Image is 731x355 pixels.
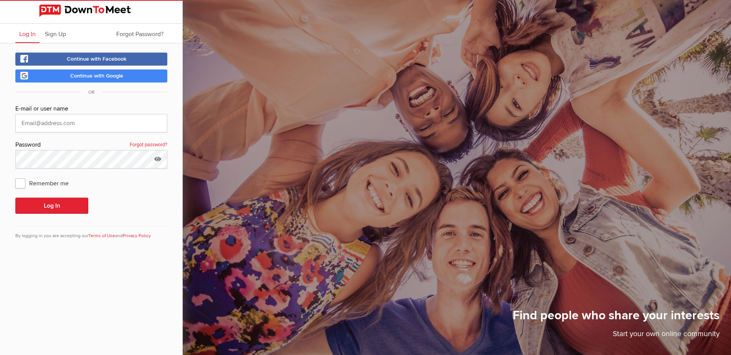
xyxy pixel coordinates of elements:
[15,176,76,190] span: Remember me
[15,24,40,43] a: Log In
[67,56,127,62] span: Continue with Facebook
[123,233,151,239] a: Privacy Policy
[15,104,167,114] div: E-mail or user name
[112,24,167,43] a: Forgot Password?
[15,226,167,239] div: By logging in you are accepting our and
[15,69,167,83] a: Continue with Google
[19,30,36,38] span: Log In
[513,329,719,343] p: Start your own online community
[15,198,88,214] button: Log In
[116,30,163,38] span: Forgot Password?
[130,140,167,150] a: Forgot password?
[45,30,66,38] span: Sign Up
[88,233,115,239] a: Terms of Use
[15,53,167,66] a: Continue with Facebook
[513,308,719,329] h1: Find people who share your interests
[70,73,123,79] span: Continue with Google
[15,114,167,132] input: Email@address.com
[81,89,102,95] span: OR
[39,5,144,17] img: DownToMeet
[41,24,70,43] a: Sign Up
[15,140,167,150] div: Password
